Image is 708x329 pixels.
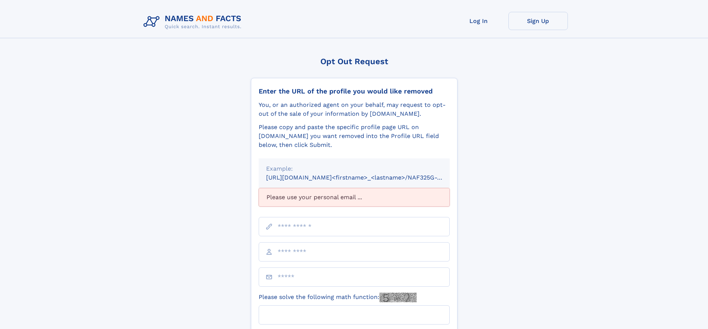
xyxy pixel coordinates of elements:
div: Example: [266,164,442,173]
a: Sign Up [508,12,568,30]
div: Opt Out Request [251,57,458,66]
div: Please use your personal email ... [259,188,450,207]
a: Log In [449,12,508,30]
img: Logo Names and Facts [140,12,248,32]
div: You, or an authorized agent on your behalf, may request to opt-out of the sale of your informatio... [259,101,450,118]
small: [URL][DOMAIN_NAME]<firstname>_<lastname>/NAF325G-xxxxxxxx [266,174,464,181]
label: Please solve the following math function: [259,293,417,302]
div: Please copy and paste the specific profile page URL on [DOMAIN_NAME] you want removed into the Pr... [259,123,450,149]
div: Enter the URL of the profile you would like removed [259,87,450,95]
